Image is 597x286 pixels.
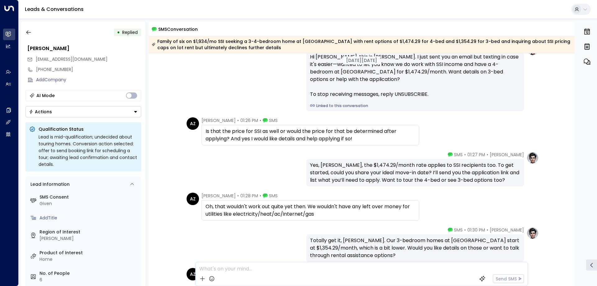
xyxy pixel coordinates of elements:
[187,193,199,205] div: AZ
[240,117,258,124] span: 01:26 PM
[260,117,261,124] span: •
[39,270,139,277] label: No. of People
[28,181,70,188] div: Lead Information
[310,162,520,184] div: Yes, [PERSON_NAME], the $1,474.29/month rate applies to SSI recipients too. To get started, could...
[39,194,139,200] label: SMS Consent
[487,227,488,233] span: •
[152,38,571,51] div: Family of six on $1,934/mo SSI seeking a 3-4-bedroom home at [GEOGRAPHIC_DATA] with rent options ...
[310,103,520,109] a: Linked to this conversation
[237,117,239,124] span: •
[39,126,137,132] p: Qualification Status
[39,134,137,168] div: Lead is mid-qualification; undecided about touring homes. Conversion action selected: offer to se...
[201,193,236,199] span: [PERSON_NAME]
[343,56,380,64] div: [DATE][DATE]
[490,152,524,158] span: [PERSON_NAME]
[490,227,524,233] span: [PERSON_NAME]
[201,117,236,124] span: [PERSON_NAME]
[39,250,139,256] label: Product of Interest
[526,227,539,239] img: profile-logo.png
[39,235,139,242] div: [PERSON_NAME]
[158,26,198,33] span: SMS Conversation
[464,227,466,233] span: •
[240,193,258,199] span: 01:28 PM
[187,268,199,280] div: AZ
[237,193,239,199] span: •
[36,56,108,62] span: [EMAIL_ADDRESS][DOMAIN_NAME]
[117,27,120,38] div: •
[36,66,141,73] div: [PHONE_NUMBER]
[454,227,463,233] span: SMS
[29,109,52,115] div: Actions
[25,106,141,117] div: Button group with a nested menu
[122,29,138,35] span: Replied
[39,200,139,207] div: Given
[39,229,139,235] label: Region of Interest
[310,237,520,259] div: Totally get it, [PERSON_NAME]. Our 3-bedroom homes at [GEOGRAPHIC_DATA] start at $1,354.29/month,...
[269,193,278,199] span: SMS
[269,117,278,124] span: SMS
[25,106,141,117] button: Actions
[464,152,466,158] span: •
[260,193,261,199] span: •
[526,152,539,164] img: profile-logo.png
[467,227,485,233] span: 01:30 PM
[36,56,108,63] span: koolzamz@gmail.com
[310,53,520,98] div: Hi [PERSON_NAME], this is [PERSON_NAME]. I just sent you an email but texting in case it's easier...
[206,128,415,143] div: Is that the price for SSI as well or would the price for that be determined after applying? And y...
[487,152,488,158] span: •
[467,152,485,158] span: 01:27 PM
[39,277,139,283] div: 6
[187,117,199,130] div: AZ
[25,6,84,13] a: Leads & Conversations
[36,92,55,99] div: AI Mode
[206,203,415,218] div: Oh, that wouldn't work out quite yet then. We wouldn't have any left over money for utilities lik...
[39,215,139,221] div: AddTitle
[27,45,141,52] div: [PERSON_NAME]
[39,256,139,263] div: Home
[454,152,463,158] span: SMS
[36,77,141,83] div: AddCompany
